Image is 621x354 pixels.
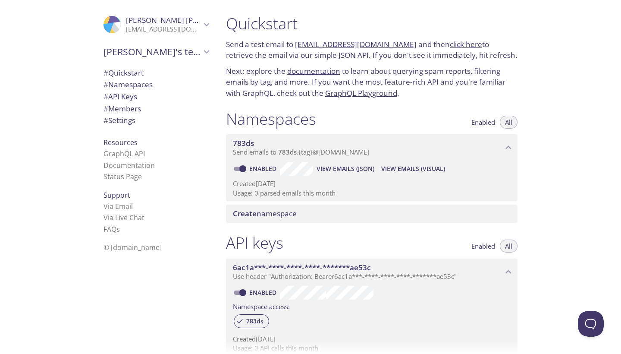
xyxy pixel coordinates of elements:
[103,104,108,114] span: #
[103,92,137,101] span: API Keys
[500,116,517,129] button: All
[226,109,316,129] h1: Namespaces
[103,149,145,158] a: GraphQL API
[450,39,482,49] a: click here
[226,39,517,61] p: Send a test email to and then to retrieve the email via our simple JSON API. If you don't see it ...
[103,161,155,170] a: Documentation
[226,233,283,253] h1: API keys
[233,148,369,156] span: Send emails to . {tag} @[DOMAIN_NAME]
[233,209,297,218] span: namespace
[226,14,517,33] h1: Quickstart
[103,115,135,125] span: Settings
[287,66,340,76] a: documentation
[233,189,511,198] p: Usage: 0 parsed emails this month
[97,103,216,115] div: Members
[248,288,280,297] a: Enabled
[313,162,378,176] button: View Emails (JSON)
[241,317,269,325] span: 783ds
[378,162,448,176] button: View Emails (Visual)
[466,240,500,253] button: Enabled
[103,138,138,147] span: Resources
[103,68,144,78] span: Quickstart
[103,92,108,101] span: #
[97,114,216,126] div: Team Settings
[233,300,290,312] label: Namespace access:
[116,224,120,234] span: s
[97,41,216,63] div: Marco's team
[295,39,417,49] a: [EMAIL_ADDRESS][DOMAIN_NAME]
[97,10,216,39] div: Marco Löschner
[97,91,216,103] div: API Keys
[103,104,141,114] span: Members
[97,67,216,79] div: Quickstart
[233,335,511,344] p: Created [DATE]
[97,79,216,91] div: Namespaces
[233,209,257,218] span: Create
[103,202,133,211] a: Via Email
[226,205,517,223] div: Create namespace
[103,172,142,181] a: Status Page
[103,79,153,89] span: Namespaces
[233,179,511,188] p: Created [DATE]
[248,164,280,173] a: Enabled
[103,115,108,125] span: #
[381,164,445,174] span: View Emails (Visual)
[103,68,108,78] span: #
[103,190,130,200] span: Support
[226,66,517,99] p: Next: explore the to learn about querying spam reports, filtering emails by tag, and more. If you...
[103,213,144,222] a: Via Live Chat
[126,25,201,34] p: [EMAIL_ADDRESS][DOMAIN_NAME]
[233,138,254,148] span: 783ds
[317,164,374,174] span: View Emails (JSON)
[103,224,120,234] a: FAQ
[103,243,162,252] span: © [DOMAIN_NAME]
[126,15,244,25] span: [PERSON_NAME] [PERSON_NAME]
[234,314,269,328] div: 783ds
[226,134,517,161] div: 783ds namespace
[278,148,297,156] span: 783ds
[500,240,517,253] button: All
[325,88,397,98] a: GraphQL Playground
[466,116,500,129] button: Enabled
[103,79,108,89] span: #
[578,311,604,337] iframe: Help Scout Beacon - Open
[103,46,201,58] span: [PERSON_NAME]'s team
